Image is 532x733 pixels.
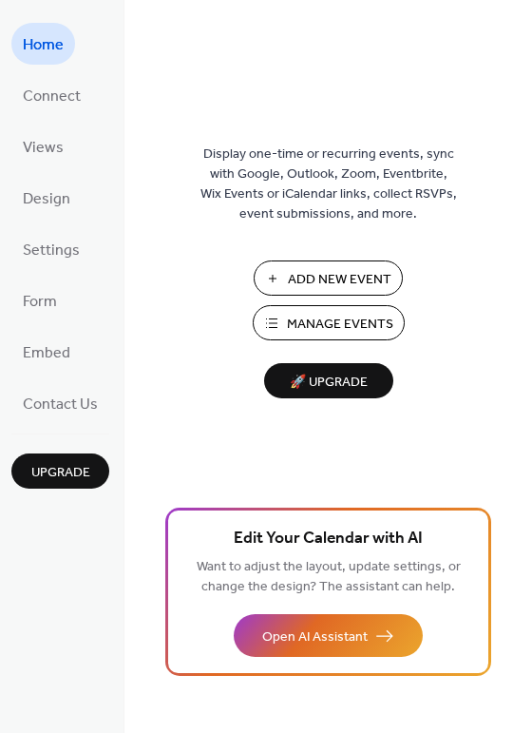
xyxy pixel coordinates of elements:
button: Open AI Assistant [234,614,423,657]
span: Upgrade [31,463,90,483]
a: Form [11,280,68,321]
a: Views [11,125,75,167]
span: Design [23,184,70,215]
span: Home [23,30,64,61]
a: Design [11,177,82,219]
span: 🚀 Upgrade [275,370,382,395]
span: Settings [23,236,80,266]
a: Connect [11,74,92,116]
button: 🚀 Upgrade [264,363,393,398]
span: Connect [23,82,81,112]
button: Manage Events [253,305,405,340]
span: Views [23,133,64,164]
span: Manage Events [287,315,393,335]
span: Display one-time or recurring events, sync with Google, Outlook, Zoom, Eventbrite, Wix Events or ... [200,145,457,224]
span: Form [23,287,57,318]
span: Embed [23,338,70,369]
span: Open AI Assistant [262,627,368,647]
a: Settings [11,228,91,270]
button: Upgrade [11,453,109,489]
span: Edit Your Calendar with AI [234,526,423,552]
span: Want to adjust the layout, update settings, or change the design? The assistant can help. [197,554,461,600]
a: Contact Us [11,382,109,424]
button: Add New Event [254,260,403,296]
a: Embed [11,331,82,373]
span: Contact Us [23,390,98,420]
a: Home [11,23,75,65]
span: Add New Event [288,270,391,290]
